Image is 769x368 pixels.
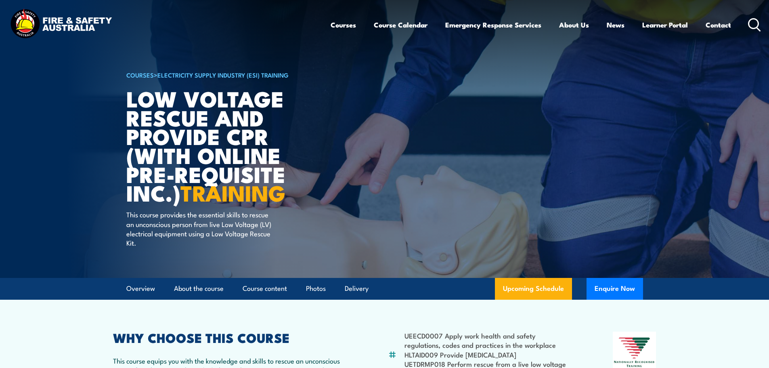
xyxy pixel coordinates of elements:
strong: TRAINING [180,175,285,209]
a: Electricity Supply Industry (ESI) Training [157,70,289,79]
h6: > [126,70,326,80]
a: Upcoming Schedule [495,278,572,300]
a: Contact [706,14,731,36]
a: Learner Portal [642,14,688,36]
li: UEECD0007 Apply work health and safety regulations, codes and practices in the workplace [404,331,574,350]
a: Photos [306,278,326,299]
p: This course provides the essential skills to rescue an unconscious person from live Low Voltage (... [126,210,274,248]
a: Course content [243,278,287,299]
a: Delivery [345,278,369,299]
a: About Us [559,14,589,36]
a: News [607,14,624,36]
a: Overview [126,278,155,299]
a: Course Calendar [374,14,427,36]
a: Courses [331,14,356,36]
a: Emergency Response Services [445,14,541,36]
button: Enquire Now [587,278,643,300]
a: COURSES [126,70,154,79]
a: About the course [174,278,224,299]
li: HLTAID009 Provide [MEDICAL_DATA] [404,350,574,359]
h2: WHY CHOOSE THIS COURSE [113,332,349,343]
h1: Low Voltage Rescue and Provide CPR (with online Pre-requisite inc.) [126,89,326,202]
